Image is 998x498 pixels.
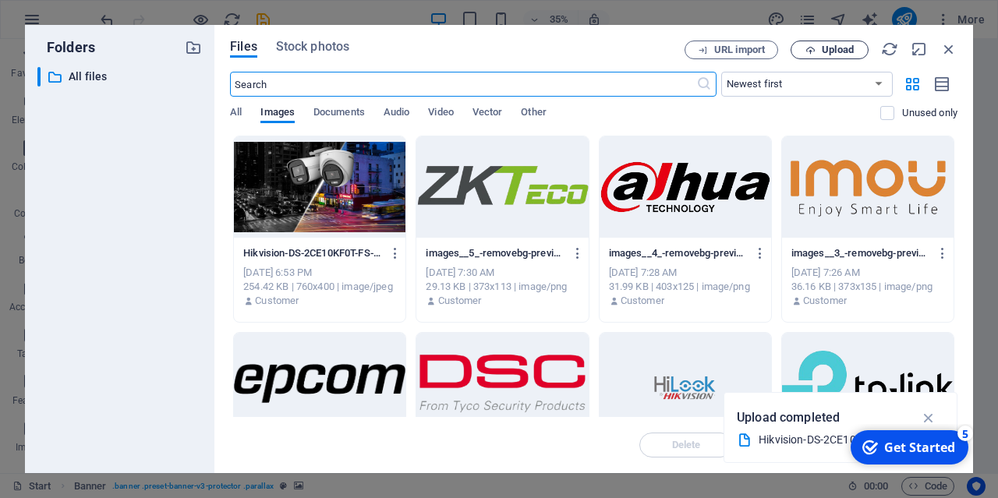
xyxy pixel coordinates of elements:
[313,103,365,125] span: Documents
[438,294,482,308] p: Customer
[37,37,95,58] p: Folders
[621,294,664,308] p: Customer
[685,41,778,59] button: URL import
[791,266,944,280] div: [DATE] 7:26 AM
[521,103,546,125] span: Other
[428,103,453,125] span: Video
[940,41,957,58] i: Close
[714,45,765,55] span: URL import
[185,39,202,56] i: Create new folder
[609,246,748,260] p: images__4_-removebg-preview1-F_-9qJBixU6InY2MbCMAcQ.png
[230,72,695,97] input: Search
[822,45,854,55] span: Upload
[37,67,41,87] div: ​
[426,280,579,294] div: 29.13 KB | 373x113 | image/png
[276,37,349,56] span: Stock photos
[609,280,762,294] div: 31.99 KB | 403x125 | image/png
[472,103,503,125] span: Vector
[737,408,840,428] p: Upload completed
[791,41,869,59] button: Upload
[881,41,898,58] i: Reload
[115,2,131,17] div: 5
[42,15,113,32] div: Get Started
[384,103,409,125] span: Audio
[791,246,930,260] p: images__3_-removebg-preview-iVfWTf-CrrPiQXqeRysPjA.png
[9,6,126,41] div: Get Started 5 items remaining, 0% complete
[260,103,295,125] span: Images
[803,294,847,308] p: Customer
[243,280,396,294] div: 254.42 KB | 760x400 | image/jpeg
[243,266,396,280] div: [DATE] 6:53 PM
[230,103,242,125] span: All
[791,280,944,294] div: 36.16 KB | 373x135 | image/png
[255,294,299,308] p: Customer
[426,266,579,280] div: [DATE] 7:30 AM
[426,246,564,260] p: images__5_-removebg-preview-CxB4uVtBlyRlGHKnFp2SwQ.png
[759,431,910,449] div: Hikvision-DS-2CE10KF0T-FS-y-DS-2CE70KF0T-MFS0.jpg
[230,37,257,56] span: Files
[911,41,928,58] i: Minimize
[609,266,762,280] div: [DATE] 7:28 AM
[69,68,173,86] p: All files
[902,106,957,120] p: Displays only files that are not in use on the website. Files added during this session can still...
[243,246,382,260] p: Hikvision-DS-2CE10KF0T-FS-y-DS-2CE70KF0T-MFS0-qbSBp2TRToy0M-XyXPeEWw.jpg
